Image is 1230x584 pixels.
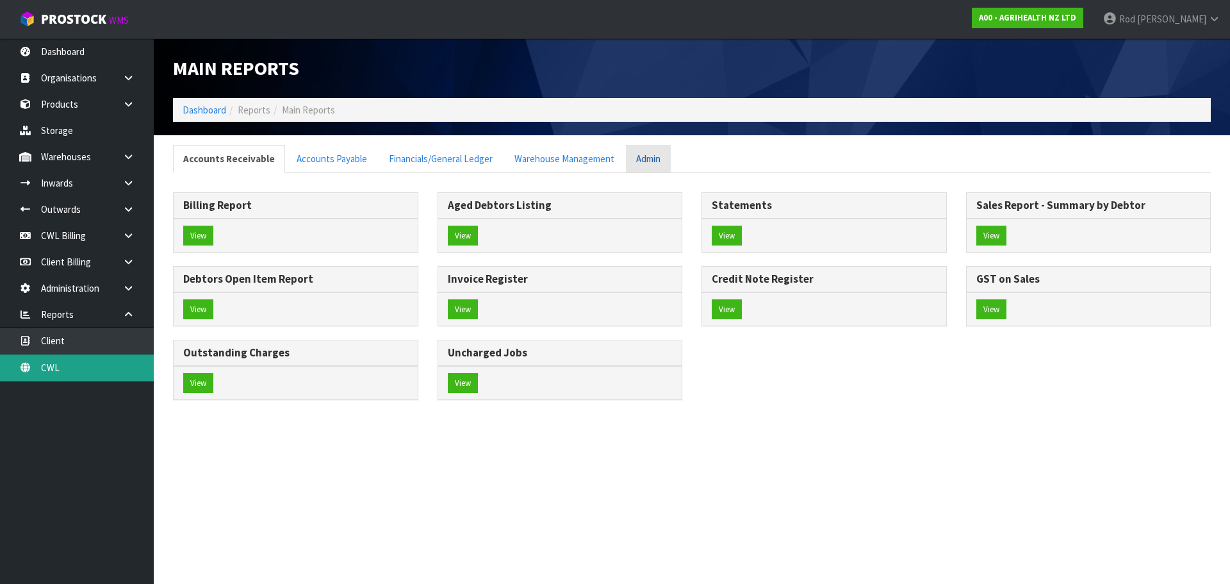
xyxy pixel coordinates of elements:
button: View [712,226,742,246]
span: Main Reports [282,104,335,116]
h3: Aged Debtors Listing [448,199,673,212]
button: View [712,299,742,320]
button: View [976,299,1006,320]
a: A00 - AGRIHEALTH NZ LTD [972,8,1083,28]
button: View [183,373,213,394]
h3: Uncharged Jobs [448,347,673,359]
span: ProStock [41,11,106,28]
span: Reports [238,104,270,116]
h3: Billing Report [183,199,408,212]
button: View [976,226,1006,246]
small: WMS [109,14,129,26]
a: Admin [626,145,671,172]
a: Warehouse Management [504,145,625,172]
button: View [448,226,478,246]
h3: Sales Report - Summary by Debtor [976,199,1201,212]
button: View [448,299,478,320]
span: Rod [1119,13,1135,25]
img: cube-alt.png [19,11,35,27]
strong: A00 - AGRIHEALTH NZ LTD [979,12,1076,23]
a: Financials/General Ledger [379,145,503,172]
span: Main Reports [173,56,299,80]
h3: Credit Note Register [712,273,937,285]
h3: Statements [712,199,937,212]
h3: Debtors Open Item Report [183,273,408,285]
button: View [183,299,213,320]
h3: GST on Sales [976,273,1201,285]
a: View [183,226,213,246]
h3: Invoice Register [448,273,673,285]
span: [PERSON_NAME] [1137,13,1206,25]
button: View [448,373,478,394]
a: Accounts Receivable [173,145,285,172]
h3: Outstanding Charges [183,347,408,359]
a: Dashboard [183,104,226,116]
a: Accounts Payable [286,145,377,172]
